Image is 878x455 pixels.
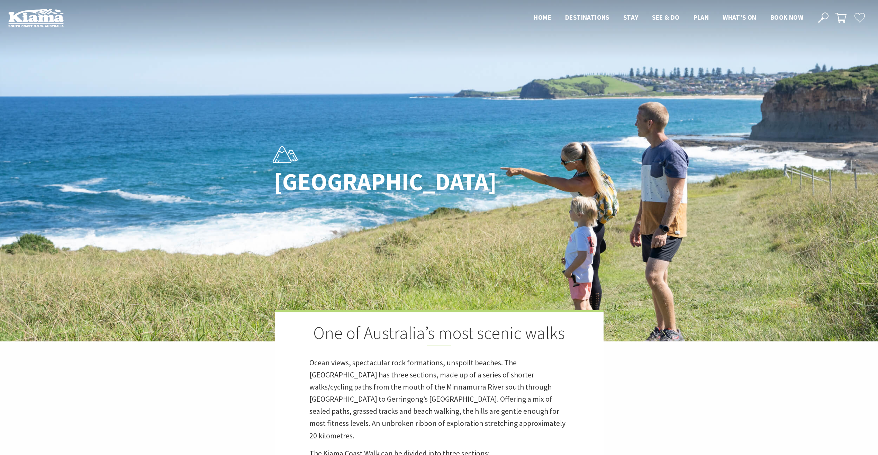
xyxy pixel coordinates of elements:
nav: Main Menu [527,12,810,24]
span: Stay [623,13,639,21]
span: Book now [770,13,803,21]
span: What’s On [723,13,757,21]
span: Destinations [565,13,609,21]
span: See & Do [652,13,679,21]
h1: [GEOGRAPHIC_DATA] [274,168,470,195]
h2: One of Australia’s most scenic walks [309,323,569,346]
img: Kiama Logo [8,8,64,27]
span: Plan [694,13,709,21]
span: Home [534,13,551,21]
p: Ocean views, spectacular rock formations, unspoilt beaches. The [GEOGRAPHIC_DATA] has three secti... [309,357,569,442]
